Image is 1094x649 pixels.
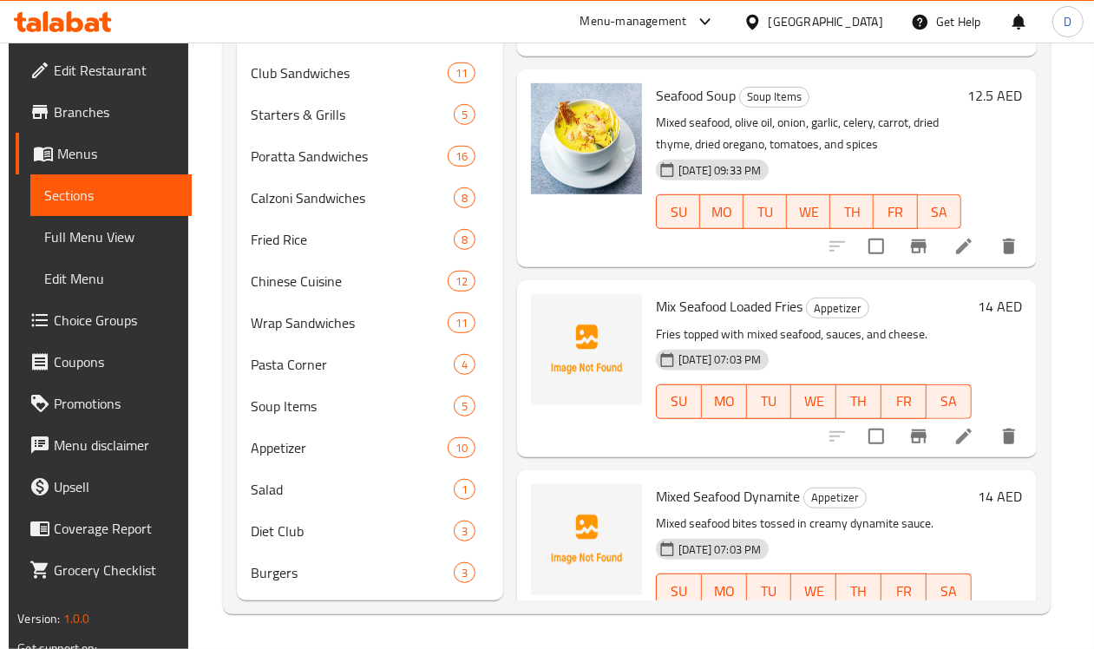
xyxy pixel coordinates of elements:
[54,60,178,81] span: Edit Restaurant
[656,82,736,108] span: Seafood Soup
[251,62,448,83] span: Club Sandwiches
[806,298,869,318] div: Appetizer
[237,302,503,344] div: Wrap Sandwiches11
[237,135,503,177] div: Poratta Sandwiches16
[454,521,475,541] div: items
[16,133,192,174] a: Menus
[744,194,787,229] button: TU
[251,479,454,500] span: Salad
[54,476,178,497] span: Upsell
[455,190,475,206] span: 8
[953,426,974,447] a: Edit menu item
[769,12,883,31] div: [GEOGRAPHIC_DATA]
[16,466,192,508] a: Upsell
[858,418,894,455] span: Select to update
[454,562,475,583] div: items
[251,229,454,250] span: Fried Rice
[251,187,454,208] span: Calzoni Sandwiches
[531,484,642,595] img: Mixed Seafood Dynamite
[454,229,475,250] div: items
[251,104,454,125] span: Starters & Grills
[898,416,940,457] button: Branch-specific-item
[740,87,809,107] span: Soup Items
[44,226,178,247] span: Full Menu View
[671,162,768,179] span: [DATE] 09:33 PM
[709,389,740,414] span: MO
[874,194,917,229] button: FR
[449,148,475,165] span: 16
[30,258,192,299] a: Edit Menu
[671,541,768,558] span: [DATE] 07:03 PM
[237,219,503,260] div: Fried Rice8
[580,11,687,32] div: Menu-management
[251,271,448,292] span: Chinese Cuisine
[898,226,940,267] button: Branch-specific-item
[925,200,954,225] span: SA
[531,83,642,194] img: Seafood Soup
[237,385,503,427] div: Soup Items5
[656,324,971,345] p: Fries topped with mixed seafood, sauces, and cheese.
[754,389,785,414] span: TU
[664,200,693,225] span: SU
[656,112,960,155] p: Mixed seafood, olive oil, onion, garlic, celery, carrot, dried thyme, dried oregano, tomatoes, an...
[54,560,178,580] span: Grocery Checklist
[251,354,454,375] span: Pasta Corner
[237,260,503,302] div: Chinese Cuisine12
[671,351,768,368] span: [DATE] 07:03 PM
[988,226,1030,267] button: delete
[455,482,475,498] span: 1
[57,143,178,164] span: Menus
[881,384,927,419] button: FR
[881,574,927,608] button: FR
[843,389,875,414] span: TH
[251,396,454,416] span: Soup Items
[794,200,823,225] span: WE
[455,565,475,581] span: 3
[836,384,881,419] button: TH
[979,484,1023,508] h6: 14 AED
[858,228,894,265] span: Select to update
[237,510,503,552] div: Diet Club3
[237,177,503,219] div: Calzoni Sandwiches8
[702,384,747,419] button: MO
[754,579,785,604] span: TU
[934,389,965,414] span: SA
[707,200,737,225] span: MO
[455,107,475,123] span: 5
[54,393,178,414] span: Promotions
[843,579,875,604] span: TH
[1064,12,1071,31] span: D
[531,294,642,405] img: Mix Seafood Loaded Fries
[251,562,454,583] span: Burgers
[54,102,178,122] span: Branches
[750,200,780,225] span: TU
[979,294,1023,318] h6: 14 AED
[804,488,866,508] span: Appetizer
[16,49,192,91] a: Edit Restaurant
[16,341,192,383] a: Coupons
[888,579,920,604] span: FR
[656,384,702,419] button: SU
[455,398,475,415] span: 5
[251,312,448,333] span: Wrap Sandwiches
[237,427,503,469] div: Appetizer10
[455,232,475,248] span: 8
[237,469,503,510] div: Salad1
[656,194,700,229] button: SU
[798,579,829,604] span: WE
[251,146,448,167] span: Poratta Sandwiches
[455,523,475,540] span: 3
[807,298,868,318] span: Appetizer
[237,52,503,94] div: Club Sandwiches11
[448,437,475,458] div: items
[927,574,972,608] button: SA
[449,440,475,456] span: 10
[16,549,192,591] a: Grocery Checklist
[953,236,974,257] a: Edit menu item
[449,315,475,331] span: 11
[251,521,454,541] span: Diet Club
